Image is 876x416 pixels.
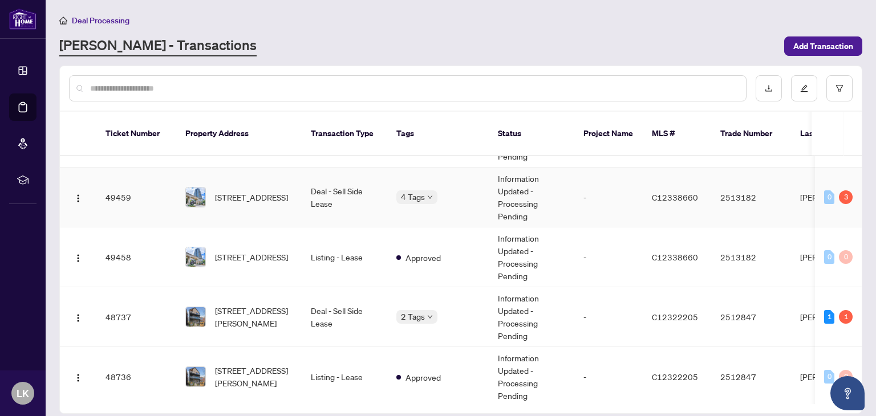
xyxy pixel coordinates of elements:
[96,112,176,156] th: Ticket Number
[302,168,387,227] td: Deal - Sell Side Lease
[574,227,643,287] td: -
[830,376,865,410] button: Open asap
[784,36,862,56] button: Add Transaction
[489,287,574,347] td: Information Updated - Processing Pending
[176,112,302,156] th: Property Address
[74,373,83,382] img: Logo
[826,75,853,101] button: filter
[72,15,129,26] span: Deal Processing
[824,250,834,264] div: 0
[74,313,83,323] img: Logo
[69,188,87,206] button: Logo
[59,17,67,25] span: home
[574,168,643,227] td: -
[59,36,257,56] a: [PERSON_NAME] - Transactions
[652,312,698,322] span: C12322205
[800,84,808,92] span: edit
[74,194,83,203] img: Logo
[302,287,387,347] td: Deal - Sell Side Lease
[824,190,834,204] div: 0
[711,227,791,287] td: 2513182
[765,84,773,92] span: download
[756,75,782,101] button: download
[69,308,87,326] button: Logo
[839,190,853,204] div: 3
[74,254,83,263] img: Logo
[836,84,843,92] span: filter
[427,194,433,200] span: down
[69,248,87,266] button: Logo
[489,112,574,156] th: Status
[215,191,288,203] span: [STREET_ADDRESS]
[574,287,643,347] td: -
[96,287,176,347] td: 48737
[652,252,698,262] span: C12338660
[96,227,176,287] td: 49458
[401,310,425,323] span: 2 Tags
[711,287,791,347] td: 2512847
[839,370,853,384] div: 0
[302,347,387,407] td: Listing - Lease
[302,112,387,156] th: Transaction Type
[69,368,87,386] button: Logo
[574,347,643,407] td: -
[17,385,29,401] span: LK
[405,251,441,264] span: Approved
[405,371,441,384] span: Approved
[96,168,176,227] td: 49459
[215,364,293,389] span: [STREET_ADDRESS][PERSON_NAME]
[96,347,176,407] td: 48736
[643,112,711,156] th: MLS #
[401,190,425,203] span: 4 Tags
[489,227,574,287] td: Information Updated - Processing Pending
[186,187,205,207] img: thumbnail-img
[839,310,853,324] div: 1
[186,367,205,386] img: thumbnail-img
[839,250,853,264] div: 0
[387,112,489,156] th: Tags
[711,112,791,156] th: Trade Number
[711,347,791,407] td: 2512847
[793,37,853,55] span: Add Transaction
[186,307,205,327] img: thumbnail-img
[302,227,387,287] td: Listing - Lease
[652,372,698,382] span: C12322205
[824,370,834,384] div: 0
[9,9,36,30] img: logo
[215,251,288,263] span: [STREET_ADDRESS]
[791,75,817,101] button: edit
[427,314,433,320] span: down
[652,192,698,202] span: C12338660
[215,304,293,329] span: [STREET_ADDRESS][PERSON_NAME]
[824,310,834,324] div: 1
[711,168,791,227] td: 2513182
[574,112,643,156] th: Project Name
[489,347,574,407] td: Information Updated - Processing Pending
[186,247,205,267] img: thumbnail-img
[489,168,574,227] td: Information Updated - Processing Pending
